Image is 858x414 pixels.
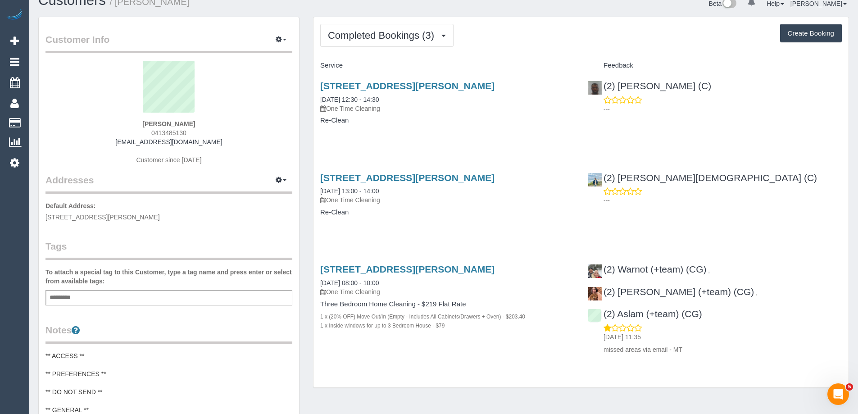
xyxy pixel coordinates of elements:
span: [STREET_ADDRESS][PERSON_NAME] [45,214,160,221]
p: [DATE] 11:35 [604,332,842,341]
button: Create Booking [780,24,842,43]
p: One Time Cleaning [320,287,574,296]
h4: Service [320,62,574,69]
h4: Re-Clean [320,209,574,216]
img: Automaid Logo [5,9,23,22]
a: [EMAIL_ADDRESS][DOMAIN_NAME] [115,138,222,146]
a: [DATE] 13:00 - 14:00 [320,187,379,195]
a: [DATE] 12:30 - 14:30 [320,96,379,103]
span: Completed Bookings (3) [328,30,439,41]
span: , [756,289,758,296]
img: (2) Raisul Islam (C) [588,173,602,187]
small: 1 x Inside windows for up to 3 Bedroom House - $79 [320,323,445,329]
a: [DATE] 08:00 - 10:00 [320,279,379,287]
button: Completed Bookings (3) [320,24,454,47]
p: One Time Cleaning [320,196,574,205]
p: missed areas via email - MT [604,345,842,354]
span: 5 [846,383,853,391]
img: (2) Maria (+team) (CG) [588,287,602,300]
legend: Notes [45,323,292,344]
a: (2) Warnot (+team) (CG) [588,264,707,274]
a: (2) [PERSON_NAME] (+team) (CG) [588,287,754,297]
h4: Re-Clean [320,117,574,124]
legend: Tags [45,240,292,260]
a: [STREET_ADDRESS][PERSON_NAME] [320,173,495,183]
img: (2) Hope Gorejena (C) [588,81,602,95]
span: 0413485130 [151,129,186,136]
label: Default Address: [45,201,96,210]
a: (2) Aslam (+team) (CG) [588,309,702,319]
label: To attach a special tag to this Customer, type a tag name and press enter or select from availabl... [45,268,292,286]
h4: Three Bedroom Home Cleaning - $219 Flat Rate [320,300,574,308]
img: (2) Warnot (+team) (CG) [588,264,602,278]
span: Customer since [DATE] [136,156,201,164]
strong: [PERSON_NAME] [142,120,195,127]
h4: Feedback [588,62,842,69]
legend: Customer Info [45,33,292,53]
a: (2) [PERSON_NAME][DEMOGRAPHIC_DATA] (C) [588,173,817,183]
span: , [708,267,710,274]
a: [STREET_ADDRESS][PERSON_NAME] [320,264,495,274]
a: (2) [PERSON_NAME] (C) [588,81,711,91]
p: --- [604,196,842,205]
p: One Time Cleaning [320,104,574,113]
p: --- [604,105,842,114]
small: 1 x (20% OFF) Move Out/In (Empty - Includes All Cabinets/Drawers + Oven) - $203.40 [320,314,525,320]
a: [STREET_ADDRESS][PERSON_NAME] [320,81,495,91]
iframe: Intercom live chat [827,383,849,405]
